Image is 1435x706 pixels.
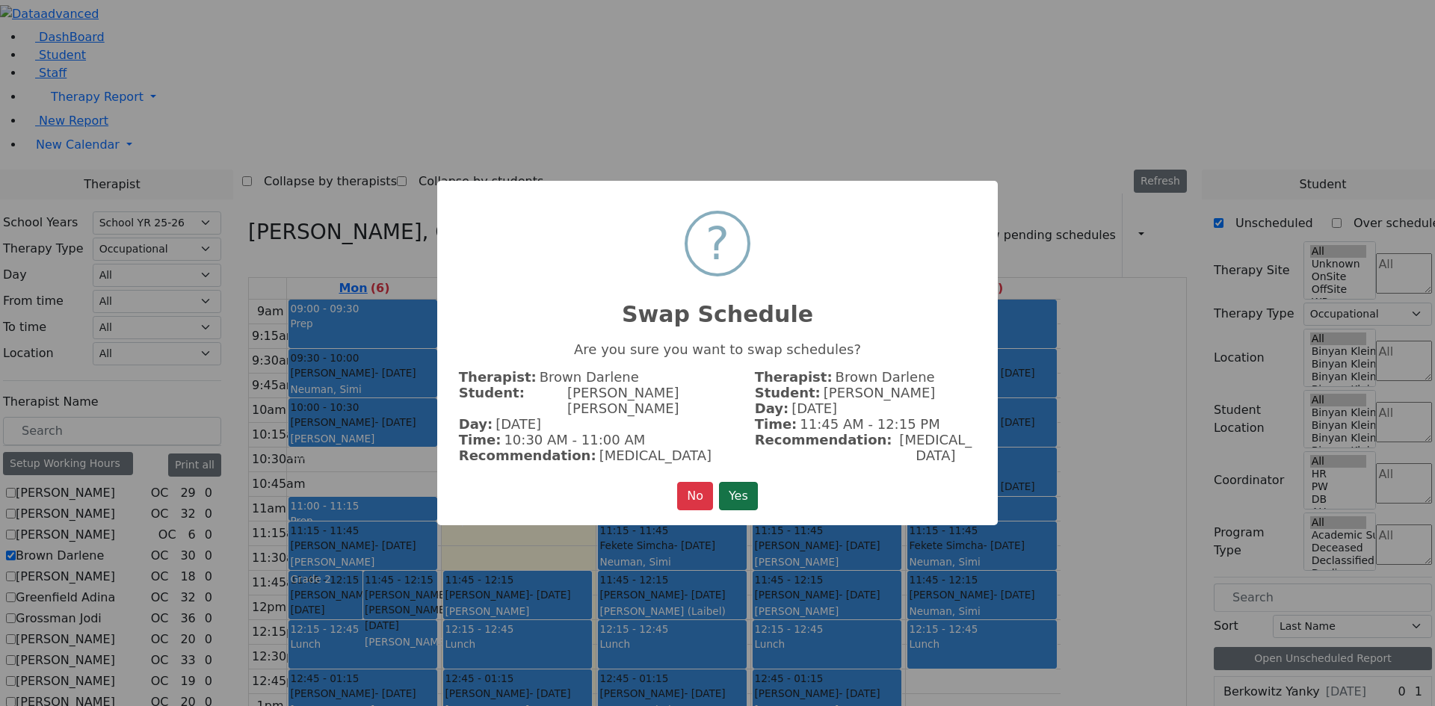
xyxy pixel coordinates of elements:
[459,385,525,416] strong: Student:
[496,416,541,432] span: [DATE]
[755,369,833,385] strong: Therapist:
[800,416,939,432] span: 11:45 AM - 12:15 PM
[504,432,645,448] span: 10:30 AM - 11:00 AM
[459,369,537,385] strong: Therapist:
[755,400,789,416] strong: Day:
[836,369,935,385] span: Brown Darlene
[459,341,976,357] p: Are you sure you want to swap schedules?
[824,385,936,400] span: [PERSON_NAME]
[755,432,892,463] strong: Recommendation:
[540,369,639,385] span: Brown Darlene
[437,283,998,328] h2: Swap Schedule
[895,432,977,463] span: [MEDICAL_DATA]
[791,400,837,416] span: [DATE]
[459,432,502,448] strong: Time:
[706,214,729,273] div: ?
[528,385,719,416] span: [PERSON_NAME] [PERSON_NAME]
[719,482,758,510] button: Yes
[755,385,821,400] strong: Student:
[677,482,713,510] button: No
[459,448,596,463] strong: Recommendation:
[599,448,712,463] span: [MEDICAL_DATA]
[459,416,493,432] strong: Day:
[755,416,797,432] strong: Time:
